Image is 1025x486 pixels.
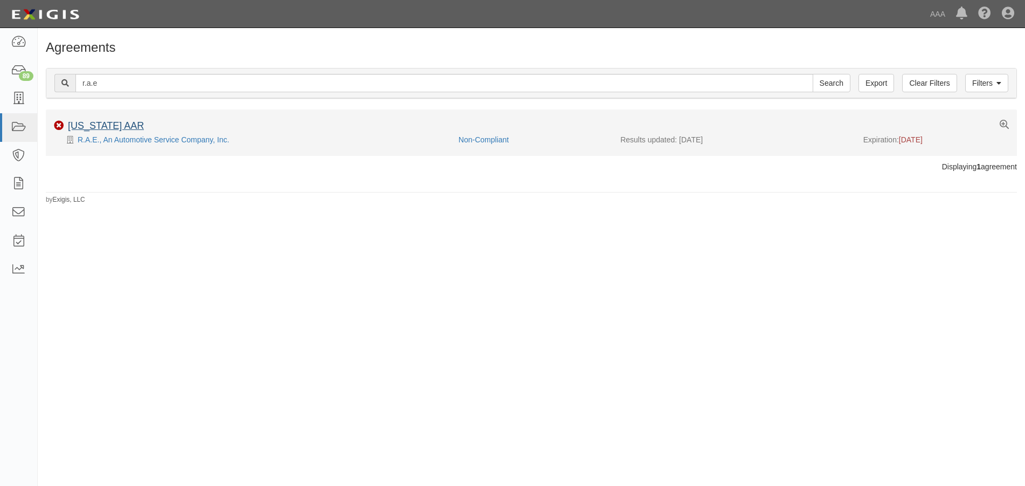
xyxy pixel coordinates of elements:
[78,135,229,144] a: R.A.E., An Automotive Service Company, Inc.
[75,74,813,92] input: Search
[899,135,923,144] span: [DATE]
[46,195,85,204] small: by
[858,74,894,92] a: Export
[459,135,509,144] a: Non-Compliant
[976,162,981,171] b: 1
[19,71,33,81] div: 89
[68,120,144,132] div: California AAR
[978,8,991,20] i: Help Center - Complianz
[965,74,1008,92] a: Filters
[902,74,957,92] a: Clear Filters
[863,134,1009,145] div: Expiration:
[46,40,1017,54] h1: Agreements
[68,120,144,131] a: [US_STATE] AAR
[8,5,82,24] img: logo-5460c22ac91f19d4615b14bd174203de0afe785f0fc80cf4dbbc73dc1793850b.png
[1000,120,1009,130] a: View results summary
[925,3,951,25] a: AAA
[53,196,85,203] a: Exigis, LLC
[813,74,850,92] input: Search
[54,134,451,145] div: R.A.E., An Automotive Service Company, Inc.
[54,121,64,131] i: Non-Compliant
[38,161,1025,172] div: Displaying agreement
[620,134,847,145] div: Results updated: [DATE]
